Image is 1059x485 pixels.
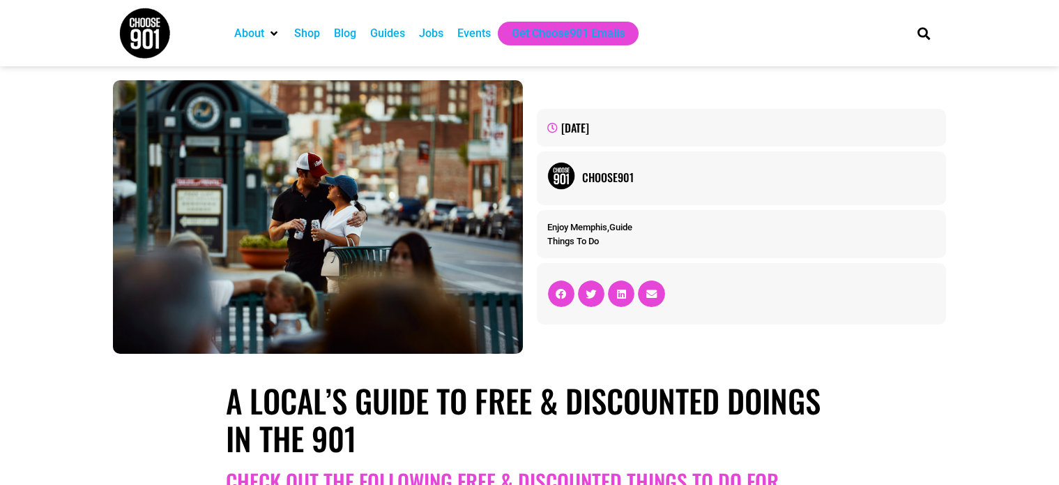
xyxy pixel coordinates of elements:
[548,281,574,307] div: Share on facebook
[419,25,443,42] a: Jobs
[913,22,936,45] div: Search
[457,25,491,42] a: Events
[638,281,664,307] div: Share on email
[234,25,264,42] a: About
[334,25,356,42] a: Blog
[547,222,607,232] a: Enjoy Memphis
[608,281,634,307] div: Share on linkedin
[512,25,625,42] a: Get Choose901 Emails
[227,22,287,45] div: About
[547,222,632,232] span: ,
[294,25,320,42] a: Shop
[226,382,833,457] h1: A Local’s Guide to Free & Discounted Doings in the 901
[578,281,604,307] div: Share on twitter
[582,169,936,186] a: Choose901
[561,119,589,136] time: [DATE]
[370,25,405,42] a: Guides
[227,22,894,45] nav: Main nav
[609,222,632,232] a: Guide
[547,162,575,190] img: Picture of Choose901
[547,236,599,246] a: Things To Do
